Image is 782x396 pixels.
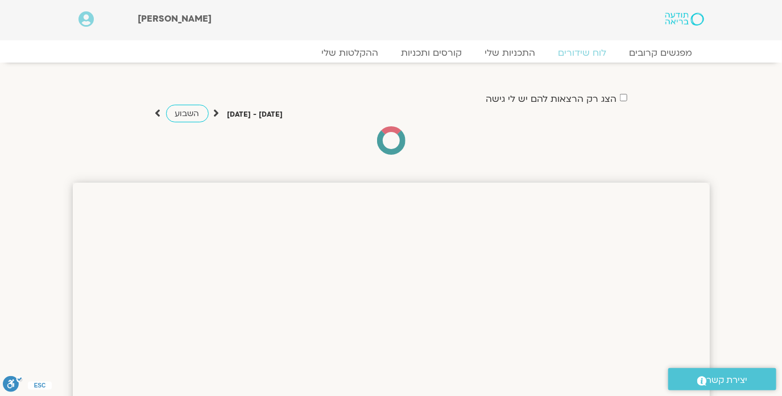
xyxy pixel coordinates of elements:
a: ההקלטות שלי [311,47,390,59]
a: התכניות שלי [474,47,547,59]
p: [DATE] - [DATE] [227,109,283,121]
a: קורסים ותכניות [390,47,474,59]
nav: Menu [78,47,704,59]
a: השבוע [166,105,209,122]
a: לוח שידורים [547,47,618,59]
span: יצירת קשר [707,373,748,388]
label: הצג רק הרצאות להם יש לי גישה [486,94,617,104]
a: מפגשים קרובים [618,47,704,59]
a: יצירת קשר [668,368,776,390]
span: [PERSON_NAME] [138,13,212,25]
span: השבוע [175,108,200,119]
